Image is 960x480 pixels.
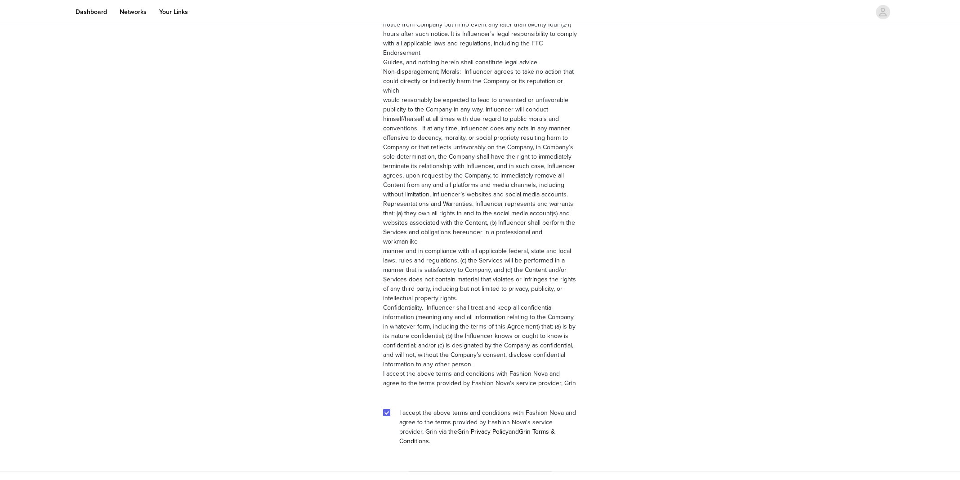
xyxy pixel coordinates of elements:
p: and will not, without the Company’s consent, disclose confidential [383,350,577,360]
p: conventions. If at any time, Influencer does any acts in any manner [383,124,577,133]
p: agrees, upon request by the Company, to immediately remove all [383,171,577,180]
p: hours after such notice. It is Influencer’s legal responsibility to comply [383,29,577,39]
p: without limitation, Influencer’s websites and social media accounts. [383,190,577,199]
a: Grin Privacy Policy [457,428,509,436]
p: in whatever form, including the terms of this Agreement) that: (a) is by [383,322,577,331]
p: information to any other person. [383,360,577,369]
p: Confidentiality. Influencer shall treat and keep all confidential [383,303,577,312]
p: Guides, and nothing herein shall constitute legal advice. [383,58,577,67]
p: Content from any and all platforms and media channels, including [383,180,577,190]
a: Networks [114,2,152,22]
p: manner and in compliance with all applicable federal, state and local [383,246,577,256]
p: I accept the above terms and conditions with Fashion Nova and [383,369,577,378]
p: Non-disparagement; Morals: Influencer agrees to take no action that [383,67,577,76]
p: would reasonably be expected to lead to unwanted or unfavorable [383,95,577,105]
p: that: (a) they own all rights in and to the social media account(s) and [383,209,577,218]
span: I accept the above terms and conditions with Fashion Nova and agree to the terms provided by Fash... [399,409,576,445]
p: its nature confidential; (b) the Influencer knows or ought to know is [383,331,577,341]
p: publicity to the Company in any way. Influencer will conduct [383,105,577,114]
p: sole determination, the Company shall have the right to immediately [383,152,577,161]
p: notice from Company but in no event any later than twenty-four (24) [383,20,577,29]
p: confidential; and/or (c) is designated by the Company as confidential, [383,341,577,350]
p: information (meaning any and all information relating to the Company [383,312,577,322]
p: offensive to decency, morality, or social propriety resulting harm to [383,133,577,142]
p: laws, rules and regulations, (c) the Services will be performed in a [383,256,577,265]
p: terminate its relationship with Influencer, and in such case, Influencer [383,161,577,171]
p: Services and obligations hereunder in a professional and workmanlike [383,227,577,246]
a: Your Links [154,2,193,22]
p: Company or that reflects unfavorably on the Company, in Company’s [383,142,577,152]
p: agree to the terms provided by Fashion Nova's service provider, Grin [383,378,577,388]
p: could directly or indirectly harm the Company or its reputation or which [383,76,577,95]
div: avatar [879,5,887,19]
p: of any third party, including but not limited to privacy, publicity, or [383,284,577,293]
p: with all applicable laws and regulations, including the FTC Endorsement [383,39,577,58]
p: manner that is satisfactory to Company, and (d) the Content and/or [383,265,577,275]
a: Dashboard [70,2,112,22]
p: himself/herself at all times with due regard to public morals and [383,114,577,124]
p: Services does not contain material that violates or infringes the rights [383,275,577,284]
p: websites associated with the Content, (b) Influencer shall perform the [383,218,577,227]
p: intellectual property rights. [383,293,577,303]
p: Representations and Warranties. Influencer represents and warrants [383,199,577,209]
